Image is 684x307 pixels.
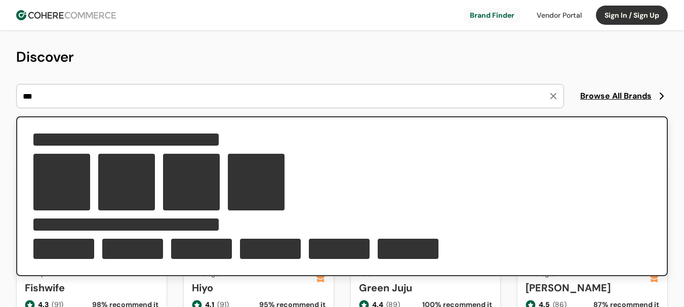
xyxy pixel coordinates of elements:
a: Browse All Brands [580,90,668,102]
span: Discover [16,48,74,66]
button: Sign In / Sign Up [596,6,668,25]
a: Fishwife [25,280,158,295]
span: Browse All Brands [580,90,652,102]
a: [PERSON_NAME] [526,280,649,295]
a: Hiyo [192,280,315,295]
a: Green Juju [359,280,493,295]
img: Cohere Logo [16,10,116,20]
